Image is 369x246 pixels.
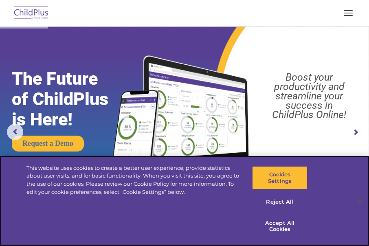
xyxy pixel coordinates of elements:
[252,193,307,211] button: Reject All
[252,215,307,238] button: Accept All Cookies
[12,68,130,130] rs-layer: The Future of ChildPlus is Here!
[255,72,364,119] rs-layer: Boost your productivity and streamline your success in ChildPlus Online!
[12,136,84,152] a: Request a Demo
[252,166,307,189] button: Cookies Settings
[26,164,241,196] div: This website uses cookies to create a better user experience, provide statistics about user visit...
[12,4,51,23] img: ChildPlus by Procare Solutions
[351,192,369,210] button: Close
